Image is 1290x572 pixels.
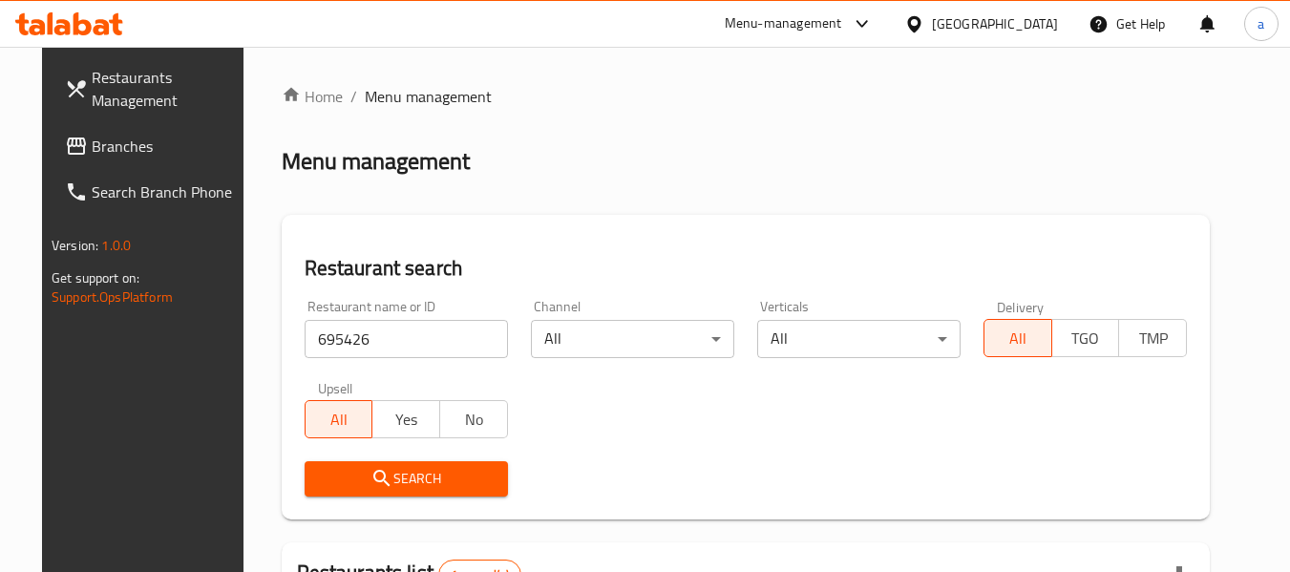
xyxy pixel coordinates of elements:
[92,180,243,203] span: Search Branch Phone
[50,123,258,169] a: Branches
[282,85,1210,108] nav: breadcrumb
[997,300,1045,313] label: Delivery
[1118,319,1187,357] button: TMP
[531,320,734,358] div: All
[350,85,357,108] li: /
[92,66,243,112] span: Restaurants Management
[305,320,508,358] input: Search for restaurant name or ID..
[52,233,98,258] span: Version:
[448,406,500,434] span: No
[725,12,842,35] div: Menu-management
[371,400,440,438] button: Yes
[439,400,508,438] button: No
[1060,325,1112,352] span: TGO
[318,381,353,394] label: Upsell
[305,254,1187,283] h2: Restaurant search
[1258,13,1264,34] span: a
[1051,319,1120,357] button: TGO
[305,461,508,497] button: Search
[282,146,470,177] h2: Menu management
[92,135,243,158] span: Branches
[50,54,258,123] a: Restaurants Management
[365,85,492,108] span: Menu management
[101,233,131,258] span: 1.0.0
[305,400,373,438] button: All
[757,320,961,358] div: All
[50,169,258,215] a: Search Branch Phone
[1127,325,1179,352] span: TMP
[932,13,1058,34] div: [GEOGRAPHIC_DATA]
[380,406,433,434] span: Yes
[313,406,366,434] span: All
[983,319,1052,357] button: All
[992,325,1045,352] span: All
[320,467,493,491] span: Search
[282,85,343,108] a: Home
[52,265,139,290] span: Get support on:
[52,285,173,309] a: Support.OpsPlatform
